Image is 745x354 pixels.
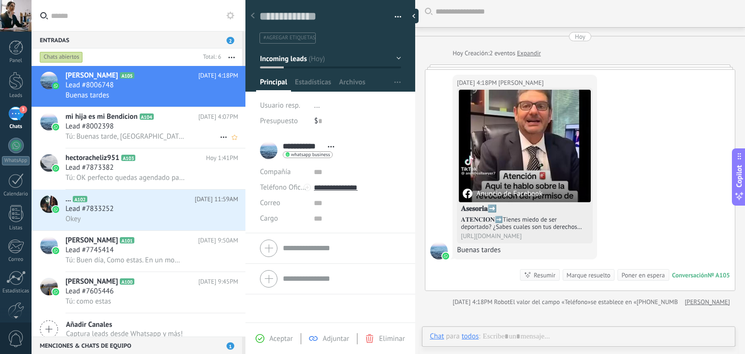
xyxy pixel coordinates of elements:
[65,256,185,265] span: Tú: Buen día, Como estas. En un momento el Abogado se comunicara contigo para darte tu asesoría p...
[65,204,113,214] span: Lead #7833252
[260,101,300,110] span: Usuario resp.
[40,51,83,63] div: Chats abiertos
[260,195,280,211] button: Correo
[2,288,30,294] div: Estadísticas
[2,257,30,263] div: Correo
[227,342,234,350] span: 1
[734,165,744,188] span: Copilot
[260,78,287,92] span: Principal
[65,297,111,306] span: Tú: como estas
[463,189,542,198] div: Anuncio de Facebook
[65,153,119,163] span: hectoracheliz951
[65,214,81,224] span: Okey
[479,332,480,341] span: :
[2,225,30,231] div: Listas
[314,113,401,129] div: $
[227,37,234,44] span: 2
[65,245,113,255] span: Lead #7745414
[379,334,405,343] span: Eliminar
[65,122,113,131] span: Lead #8002398
[260,164,307,180] div: Compañía
[65,194,71,204] span: ...
[339,78,365,92] span: Archivos
[32,148,245,189] a: avatariconhectoracheliz951A103Hoy 1:41PMLead #7873382Tú: OK perfecto quedas agendado para el día ...
[120,237,134,243] span: A101
[2,58,30,64] div: Panel
[52,82,59,89] img: icon
[260,211,307,226] div: Cargo
[32,231,245,272] a: avataricon[PERSON_NAME]A101[DATE] 9:50AMLead #7745414Tú: Buen día, Como estas. En un momento el A...
[409,9,419,23] div: Ocultar
[260,215,278,222] span: Cargo
[52,247,59,254] img: icon
[2,93,30,99] div: Leads
[52,165,59,172] img: icon
[621,271,664,280] div: Poner en espera
[198,71,238,80] span: [DATE] 4:18PM
[461,216,589,230] div: 𝐀𝐓𝐄𝐍𝐂𝐈𝐎𝐍➡️Tienes miedo de ser deportado? ¿Sabes cuales son tus derechos como inmigrante? Permiso ...
[269,334,292,343] span: Aceptar
[314,101,320,110] span: ...
[198,112,238,122] span: [DATE] 4:07PM
[52,124,59,130] img: icon
[517,48,541,58] a: Expandir
[194,194,238,204] span: [DATE] 11:59AM
[260,98,307,113] div: Usuario resp.
[453,48,465,58] div: Hoy
[2,156,30,165] div: WhatsApp
[291,152,330,157] span: whatsapp business
[263,34,315,41] span: #agregar etiquetas
[708,271,730,279] div: № A105
[567,271,610,280] div: Marque resuelto
[121,155,135,161] span: A103
[65,163,113,173] span: Lead #7873382
[140,113,154,120] span: A104
[510,297,591,307] span: El valor del campo «Teléfono»
[461,232,589,240] div: [URL][DOMAIN_NAME]
[489,48,515,58] span: 2 eventos
[2,191,30,197] div: Calendario
[65,132,185,141] span: Tú: Buenas tarde, [GEOGRAPHIC_DATA] estas. En un momento el Abogado se comunicara contigo para da...
[672,271,708,279] div: Conversación
[446,332,460,341] span: para
[32,272,245,313] a: avataricon[PERSON_NAME]A100[DATE] 9:45PMLead #7605446Tú: como estas
[120,72,134,79] span: A105
[65,71,118,80] span: [PERSON_NAME]
[65,236,118,245] span: [PERSON_NAME]
[457,78,498,88] div: [DATE] 4:18PM
[442,253,449,259] img: waba.svg
[453,48,541,58] div: Creación:
[32,107,245,148] a: avatariconmi hija es mi BendicionA104[DATE] 4:07PMLead #8002398Tú: Buenas tarde, [GEOGRAPHIC_DATA...
[198,277,238,287] span: [DATE] 9:45PM
[499,78,544,88] span: Alexander P
[199,52,221,62] div: Total: 6
[260,113,307,129] div: Presupuesto
[260,198,280,208] span: Correo
[461,204,589,214] h4: 𝐀𝐬𝐞𝐬𝐨𝐫𝐢𝐚➡️
[73,196,87,202] span: A102
[459,90,591,241] a: Anuncio de Facebook𝐀𝐬𝐞𝐬𝐨𝐫𝐢𝐚➡️𝐀𝐓𝐄𝐍𝐂𝐈𝐎𝐍➡️Tienes miedo de ser deportado? ¿Sabes cuales son tus derec...
[65,277,118,287] span: [PERSON_NAME]
[2,124,30,130] div: Chats
[32,337,242,354] div: Menciones & Chats de equipo
[52,289,59,295] img: icon
[65,112,138,122] span: mi hija es mi Bendicion
[457,245,593,255] div: Buenas tardes
[32,31,242,48] div: Entradas
[591,297,690,307] span: se establece en «[PHONE_NUMBER]»
[66,320,183,329] span: Añadir Canales
[52,206,59,213] img: icon
[198,236,238,245] span: [DATE] 9:50AM
[19,106,27,113] span: 3
[206,153,238,163] span: Hoy 1:41PM
[66,329,183,338] span: Captura leads desde Whatsapp y más!
[575,32,585,41] div: Hoy
[260,180,307,195] button: Teléfono Oficina
[323,334,349,343] span: Adjuntar
[534,271,555,280] div: Resumir
[65,91,109,100] span: Buenas tardes
[32,66,245,107] a: avataricon[PERSON_NAME]A105[DATE] 4:18PMLead #8006748Buenas tardes
[295,78,331,92] span: Estadísticas
[685,297,730,307] a: [PERSON_NAME]
[65,287,113,296] span: Lead #7605446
